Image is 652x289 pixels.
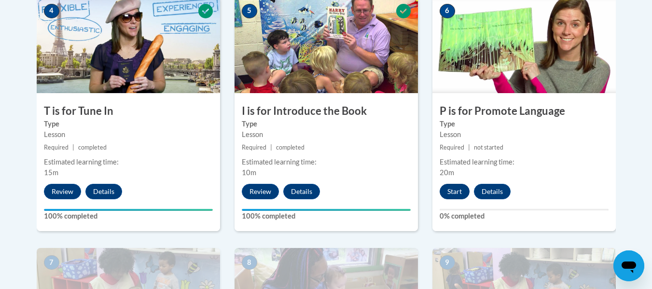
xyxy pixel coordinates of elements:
button: Start [440,184,470,199]
iframe: Button to launch messaging window [613,250,644,281]
div: Lesson [242,129,411,140]
span: 8 [242,255,257,270]
span: completed [276,144,305,151]
button: Review [44,184,81,199]
label: 100% completed [242,211,411,221]
button: Details [474,184,511,199]
span: 15m [44,168,58,177]
div: Estimated learning time: [242,157,411,167]
span: completed [78,144,107,151]
label: 100% completed [44,211,213,221]
label: Type [440,119,609,129]
span: Required [242,144,266,151]
div: Estimated learning time: [44,157,213,167]
div: Lesson [440,129,609,140]
span: Required [440,144,464,151]
span: 20m [440,168,454,177]
h3: I is for Introduce the Book [235,104,418,119]
span: 5 [242,4,257,18]
span: | [72,144,74,151]
button: Details [85,184,122,199]
div: Lesson [44,129,213,140]
h3: P is for Promote Language [432,104,616,119]
span: 10m [242,168,256,177]
label: 0% completed [440,211,609,221]
button: Details [283,184,320,199]
span: not started [474,144,503,151]
label: Type [242,119,411,129]
button: Review [242,184,279,199]
div: Your progress [242,209,411,211]
span: 4 [44,4,59,18]
label: Type [44,119,213,129]
h3: T is for Tune In [37,104,220,119]
span: 6 [440,4,455,18]
span: 9 [440,255,455,270]
span: 7 [44,255,59,270]
span: | [468,144,470,151]
span: | [270,144,272,151]
div: Estimated learning time: [440,157,609,167]
span: Required [44,144,69,151]
div: Your progress [44,209,213,211]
